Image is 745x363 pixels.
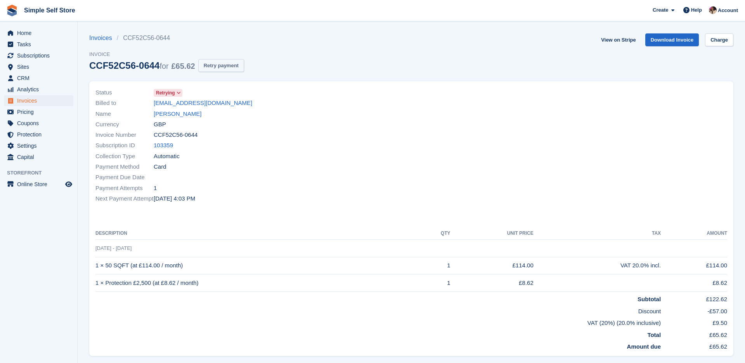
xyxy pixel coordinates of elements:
[4,129,73,140] a: menu
[154,184,157,193] span: 1
[95,227,420,240] th: Description
[627,343,661,350] strong: Amount due
[661,257,727,274] td: £114.00
[17,28,64,38] span: Home
[89,60,195,71] div: CCF52C56-0644
[661,316,727,328] td: £9.50
[21,4,78,17] a: Simple Self Store
[645,33,699,46] a: Download Invoice
[4,39,73,50] a: menu
[17,106,64,117] span: Pricing
[661,328,727,340] td: £65.62
[156,89,175,96] span: Retrying
[661,304,727,316] td: -£57.00
[718,7,738,14] span: Account
[709,6,717,14] img: Scott McCutcheon
[17,84,64,95] span: Analytics
[154,141,173,150] a: 103359
[95,184,154,193] span: Payment Attempts
[154,110,201,119] a: [PERSON_NAME]
[95,245,132,251] span: [DATE] - [DATE]
[17,118,64,129] span: Coupons
[17,73,64,84] span: CRM
[7,169,77,177] span: Storefront
[420,227,450,240] th: QTY
[661,339,727,351] td: £65.62
[598,33,639,46] a: View on Stripe
[4,118,73,129] a: menu
[4,140,73,151] a: menu
[95,274,420,292] td: 1 × Protection £2,500 (at £8.62 / month)
[450,274,533,292] td: £8.62
[154,120,166,129] span: GBP
[4,28,73,38] a: menu
[154,88,182,97] a: Retrying
[154,152,180,161] span: Automatic
[653,6,668,14] span: Create
[420,257,450,274] td: 1
[4,84,73,95] a: menu
[17,95,64,106] span: Invoices
[95,120,154,129] span: Currency
[154,99,252,108] a: [EMAIL_ADDRESS][DOMAIN_NAME]
[154,131,198,140] span: CCF52C56-0644
[17,152,64,162] span: Capital
[17,50,64,61] span: Subscriptions
[95,316,661,328] td: VAT (20%) (20.0% inclusive)
[661,274,727,292] td: £8.62
[17,61,64,72] span: Sites
[95,173,154,182] span: Payment Due Date
[95,194,154,203] span: Next Payment Attempt
[4,50,73,61] a: menu
[17,129,64,140] span: Protection
[17,39,64,50] span: Tasks
[450,227,533,240] th: Unit Price
[154,162,166,171] span: Card
[159,62,168,70] span: for
[171,62,195,70] span: £65.62
[4,73,73,84] a: menu
[95,99,154,108] span: Billed to
[647,332,661,338] strong: Total
[420,274,450,292] td: 1
[89,33,117,43] a: Invoices
[4,152,73,162] a: menu
[638,296,661,302] strong: Subtotal
[154,194,195,203] time: 2025-08-28 15:03:18 UTC
[4,95,73,106] a: menu
[4,61,73,72] a: menu
[17,140,64,151] span: Settings
[661,227,727,240] th: Amount
[4,106,73,117] a: menu
[95,141,154,150] span: Subscription ID
[95,257,420,274] td: 1 × 50 SQFT (at £114.00 / month)
[95,162,154,171] span: Payment Method
[691,6,702,14] span: Help
[89,33,244,43] nav: breadcrumbs
[89,51,244,58] span: Invoice
[534,227,661,240] th: Tax
[95,304,661,316] td: Discount
[95,88,154,97] span: Status
[95,152,154,161] span: Collection Type
[6,5,18,16] img: stora-icon-8386f47178a22dfd0bd8f6a31ec36ba5ce8667c1dd55bd0f319d3a0aa187defe.svg
[17,179,64,190] span: Online Store
[95,110,154,119] span: Name
[534,261,661,270] div: VAT 20.0% incl.
[4,179,73,190] a: menu
[198,59,244,72] button: Retry payment
[95,131,154,140] span: Invoice Number
[450,257,533,274] td: £114.00
[64,180,73,189] a: Preview store
[661,292,727,304] td: £122.62
[705,33,733,46] a: Charge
